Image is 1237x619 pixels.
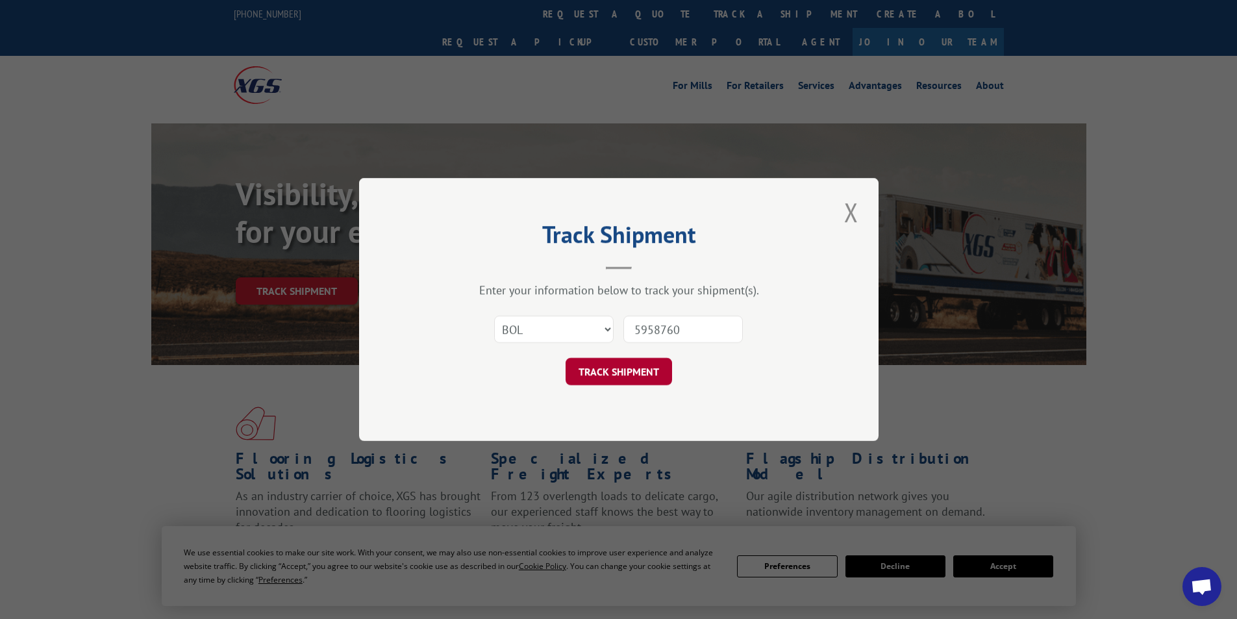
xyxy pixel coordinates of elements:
a: Open chat [1182,567,1221,606]
input: Number(s) [623,316,743,343]
button: TRACK SHIPMENT [566,358,672,385]
div: Enter your information below to track your shipment(s). [424,283,814,297]
button: Close modal [840,194,862,230]
h2: Track Shipment [424,225,814,250]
